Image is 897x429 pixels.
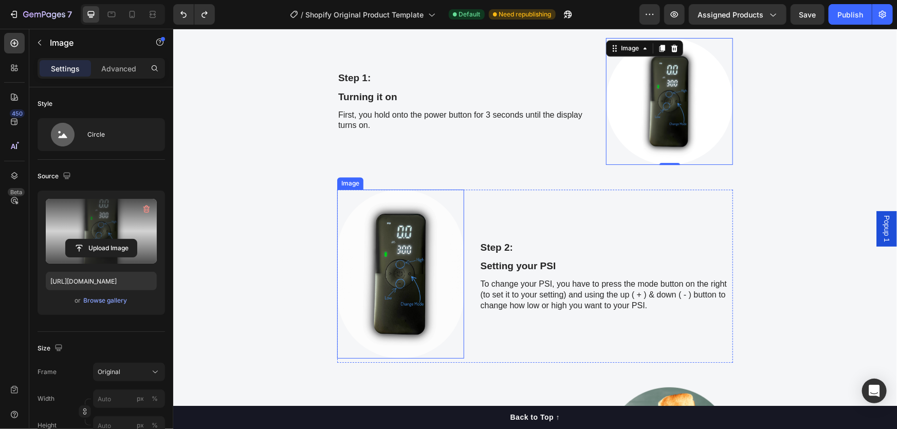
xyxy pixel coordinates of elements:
input: px% [93,389,165,408]
div: Image [166,150,188,159]
button: Upload Image [65,239,137,257]
button: px [149,393,161,405]
span: Default [459,10,481,19]
div: Source [38,170,73,183]
span: Need republishing [499,10,552,19]
p: Step 1: [165,43,416,56]
span: Assigned Products [698,9,763,20]
div: Size [38,342,65,356]
span: Popup 1 [708,186,719,213]
button: 7 [4,4,77,25]
div: Browse gallery [84,296,127,305]
div: Style [38,99,52,108]
div: Publish [837,9,863,20]
p: First, you hold onto the power button for 3 seconds until the display turns on. [165,81,416,103]
div: Beta [8,188,25,196]
button: Assigned Products [689,4,786,25]
span: Shopify Original Product Template [306,9,424,20]
div: Image [446,15,468,24]
p: Turning it on [165,62,416,75]
div: Open Intercom Messenger [862,379,887,403]
button: Original [93,363,165,381]
div: Back to Top ↑ [337,383,387,394]
span: Original [98,367,120,377]
button: % [134,393,147,405]
p: Step 2: [307,213,559,226]
p: Settings [51,63,80,74]
div: Undo/Redo [173,4,215,25]
p: 7 [67,8,72,21]
img: gempages_572714885486478208-0ace2ee8-bcd9-4c23-9edd-33ecaaa1b510.png [433,9,560,136]
label: Width [38,394,54,403]
button: Browse gallery [83,295,128,306]
div: px [137,394,144,403]
iframe: Design area [173,29,897,429]
button: Save [791,4,825,25]
span: / [301,9,304,20]
span: Save [799,10,816,19]
div: Circle [87,123,150,146]
label: Frame [38,367,57,377]
div: % [152,394,158,403]
div: 450 [10,109,25,118]
span: or [75,294,81,307]
input: https://example.com/image.jpg [46,272,157,290]
p: Advanced [101,63,136,74]
button: Publish [829,4,872,25]
img: gempages_572714885486478208-42fccc23-346b-4aa4-a8af-8f546f478e08.png [164,161,291,330]
p: Image [50,36,137,49]
p: Setting your PSI [307,231,559,244]
p: To change your PSI, you have to press the mode button on the right (to set it to your setting) an... [307,250,559,282]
